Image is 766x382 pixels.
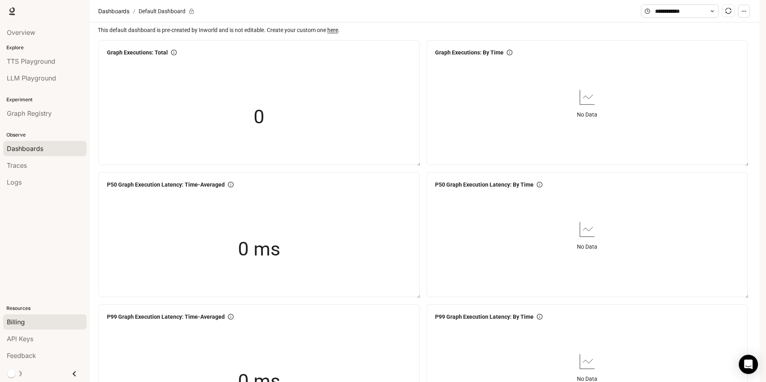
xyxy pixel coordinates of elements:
span: P50 Graph Execution Latency: By Time [435,180,534,189]
span: P50 Graph Execution Latency: Time-Averaged [107,180,225,189]
article: No Data [577,242,597,251]
span: 0 [254,102,264,132]
span: info-circle [507,50,512,55]
span: P99 Graph Execution Latency: Time-Averaged [107,312,225,321]
span: info-circle [228,182,234,187]
span: sync [725,8,732,14]
span: info-circle [537,314,542,320]
div: Open Intercom Messenger [739,355,758,374]
span: P99 Graph Execution Latency: By Time [435,312,534,321]
span: / [133,7,135,16]
span: Dashboards [98,6,129,16]
span: Graph Executions: By Time [435,48,504,57]
article: Default Dashboard [137,4,187,19]
span: info-circle [228,314,234,320]
span: info-circle [171,50,177,55]
span: info-circle [537,182,542,187]
span: Graph Executions: Total [107,48,168,57]
span: This default dashboard is pre-created by Inworld and is not editable. Create your custom one . [98,26,753,34]
a: here [327,27,338,33]
article: No Data [577,110,597,119]
button: Dashboards [96,6,131,16]
span: 0 ms [238,234,280,264]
